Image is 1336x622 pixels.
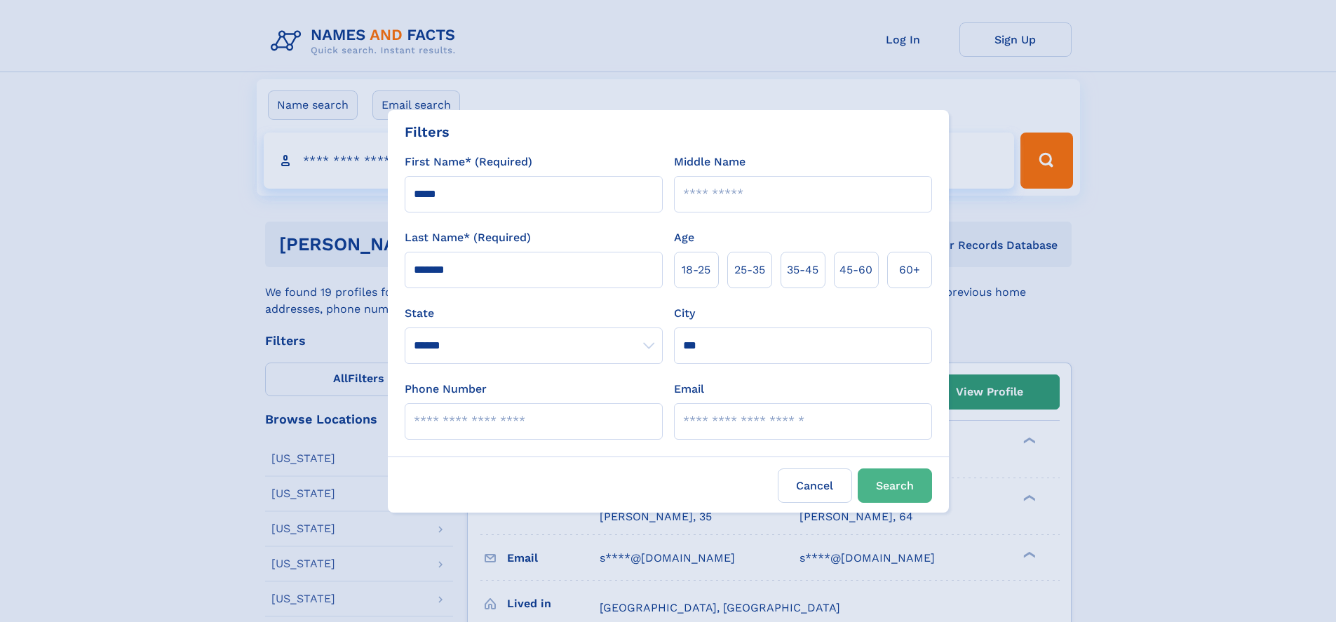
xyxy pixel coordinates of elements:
[839,262,872,278] span: 45‑60
[674,305,695,322] label: City
[674,229,694,246] label: Age
[405,154,532,170] label: First Name* (Required)
[734,262,765,278] span: 25‑35
[899,262,920,278] span: 60+
[405,305,663,322] label: State
[405,229,531,246] label: Last Name* (Required)
[858,468,932,503] button: Search
[778,468,852,503] label: Cancel
[674,381,704,398] label: Email
[682,262,710,278] span: 18‑25
[674,154,745,170] label: Middle Name
[405,381,487,398] label: Phone Number
[405,121,450,142] div: Filters
[787,262,818,278] span: 35‑45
